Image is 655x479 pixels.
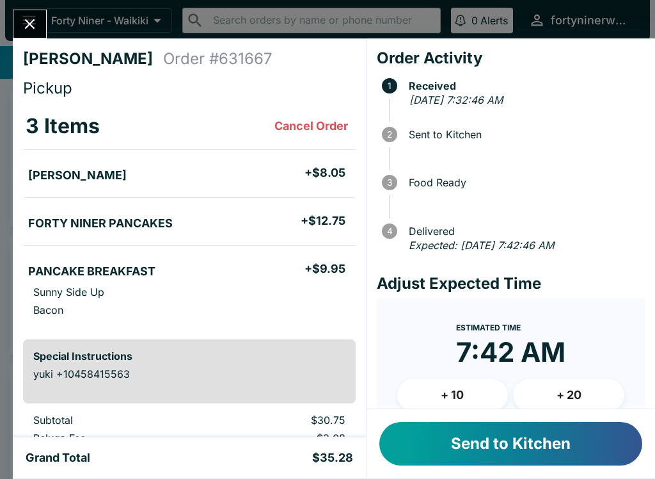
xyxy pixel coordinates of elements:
[379,422,642,466] button: Send to Kitchen
[13,10,46,38] button: Close
[28,216,173,231] h5: FORTY NINER PANCAKES
[377,49,645,68] h4: Order Activity
[33,350,345,362] h6: Special Instructions
[28,168,127,183] h5: [PERSON_NAME]
[388,81,391,91] text: 1
[402,80,645,92] span: Received
[402,225,645,237] span: Delivered
[513,379,624,411] button: + 20
[386,226,392,236] text: 4
[304,261,345,277] h5: + $9.95
[33,368,345,380] p: yuki +10458415563
[402,129,645,140] span: Sent to Kitchen
[304,165,345,181] h5: + $8.05
[301,213,345,229] h5: + $12.75
[33,286,104,298] p: Sunny Side Up
[269,113,353,139] button: Cancel Order
[28,264,155,279] h5: PANCAKE BREAKFAST
[409,239,554,252] em: Expected: [DATE] 7:42:46 AM
[456,323,521,332] span: Estimated Time
[377,274,645,293] h4: Adjust Expected Time
[33,414,200,426] p: Subtotal
[26,113,100,139] h3: 3 Items
[26,450,90,466] h5: Grand Total
[409,93,503,106] em: [DATE] 7:32:46 AM
[23,49,163,69] h4: [PERSON_NAME]
[456,336,565,369] time: 7:42 AM
[221,432,345,444] p: $3.08
[23,103,356,329] table: orders table
[312,450,353,466] h5: $35.28
[387,177,392,188] text: 3
[33,304,63,316] p: Bacon
[397,379,509,411] button: + 10
[33,432,200,444] p: Beluga Fee
[23,79,72,97] span: Pickup
[402,177,645,188] span: Food Ready
[387,129,392,140] text: 2
[221,414,345,426] p: $30.75
[163,49,272,69] h4: Order # 631667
